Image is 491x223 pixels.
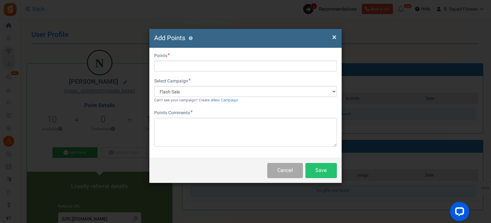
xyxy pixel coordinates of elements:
[305,163,337,178] button: Save
[267,163,303,178] button: Cancel
[332,31,337,43] span: ×
[212,98,238,103] a: New Campaign
[154,33,185,43] span: Add Points
[188,36,193,40] button: ?
[154,78,191,84] label: Select Campaign
[154,110,193,116] label: Points Comments
[154,98,238,103] small: Can't see your campaign? Create a
[154,53,170,59] label: Points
